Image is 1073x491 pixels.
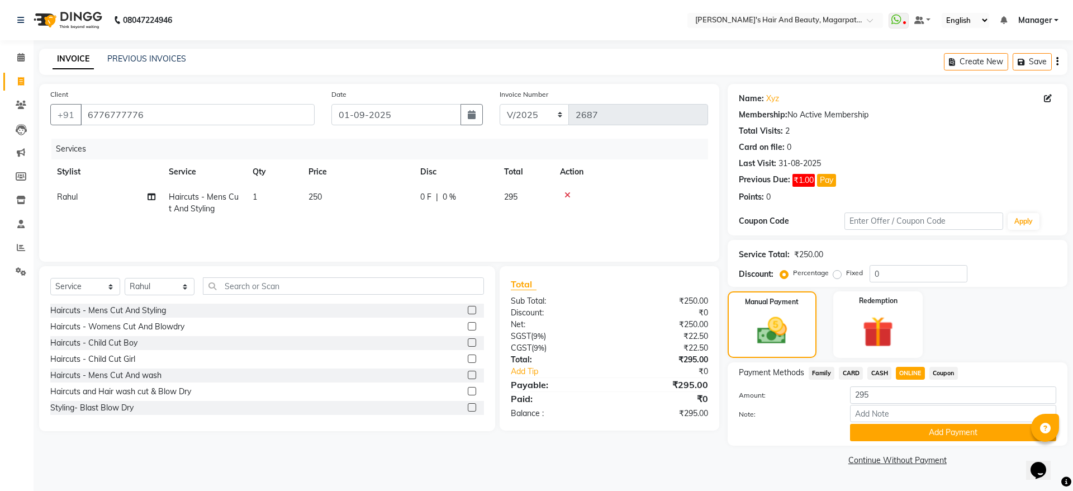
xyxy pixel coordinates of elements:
div: Haircuts and Hair wash cut & Blow Dry [50,386,191,398]
span: 295 [504,192,517,202]
img: _gift.svg [853,313,903,351]
button: Pay [817,174,836,187]
a: Continue Without Payment [730,455,1065,466]
div: Haircuts - Child Cut Boy [50,337,137,349]
span: ₹1.00 [792,174,815,187]
div: 0 [766,191,771,203]
span: SGST [511,331,531,341]
div: ₹295.00 [609,354,716,366]
span: 0 % [443,191,456,203]
label: Amount: [730,390,842,400]
img: _cash.svg [748,314,796,348]
button: Save [1013,53,1052,70]
span: 1 [253,192,257,202]
label: Date [331,89,346,100]
th: Qty [246,159,302,185]
div: ₹295.00 [609,378,716,391]
div: Haircuts - Child Cut Girl [50,353,135,365]
button: +91 [50,104,82,125]
div: ( ) [502,342,609,354]
button: Create New [944,53,1008,70]
div: ₹22.50 [609,331,716,342]
div: Balance : [502,408,609,419]
button: Add Payment [850,424,1056,441]
div: 2 [785,125,790,137]
div: Services [51,139,716,159]
div: 31-08-2025 [778,158,821,169]
div: ₹250.00 [609,319,716,331]
button: Apply [1008,213,1039,230]
div: Total Visits: [739,125,783,137]
iframe: chat widget [1026,446,1062,480]
div: Membership: [739,109,787,121]
label: Manual Payment [745,297,799,307]
label: Invoice Number [500,89,548,100]
span: CGST [511,343,531,353]
span: Payment Methods [739,367,804,379]
span: 9% [534,343,544,352]
span: ONLINE [896,367,925,380]
a: Xyz [766,93,779,105]
div: ₹0 [609,307,716,319]
span: Manager [1018,15,1052,26]
span: Total [511,278,536,290]
div: Coupon Code [739,215,844,227]
div: 0 [787,141,791,153]
input: Enter Offer / Coupon Code [844,213,1003,230]
div: Styling- Blast Blow Dry [50,402,134,414]
div: Paid: [502,392,609,405]
div: ₹22.50 [609,342,716,354]
label: Note: [730,409,842,419]
div: Card on file: [739,141,785,153]
div: Sub Total: [502,295,609,307]
div: Haircuts - Womens Cut And Blowdry [50,321,184,333]
div: ( ) [502,331,609,342]
div: Name: [739,93,764,105]
a: Add Tip [502,366,627,377]
a: INVOICE [53,49,94,69]
input: Amount [850,386,1056,404]
img: logo [29,4,105,36]
span: Rahul [57,192,78,202]
div: Payable: [502,378,609,391]
div: ₹0 [609,392,716,405]
a: PREVIOUS INVOICES [107,54,186,64]
span: Haircuts - Mens Cut And Styling [169,192,239,214]
th: Disc [414,159,497,185]
div: Haircuts - Mens Cut And wash [50,370,162,381]
div: ₹250.00 [794,249,823,261]
div: Discount: [739,268,773,280]
th: Stylist [50,159,162,185]
label: Redemption [859,296,898,306]
span: CARD [839,367,863,380]
b: 08047224946 [123,4,172,36]
span: | [436,191,438,203]
input: Search by Name/Mobile/Email/Code [80,104,315,125]
label: Client [50,89,68,100]
div: Total: [502,354,609,366]
input: Search or Scan [203,277,484,295]
div: Haircuts - Mens Cut And Styling [50,305,166,317]
div: ₹295.00 [609,408,716,419]
label: Fixed [846,268,863,278]
div: Discount: [502,307,609,319]
div: No Active Membership [739,109,1056,121]
div: ₹250.00 [609,295,716,307]
span: CASH [867,367,891,380]
input: Add Note [850,405,1056,422]
div: Points: [739,191,764,203]
div: Net: [502,319,609,331]
span: 250 [308,192,322,202]
div: Service Total: [739,249,790,261]
span: 9% [533,332,544,341]
th: Service [162,159,246,185]
span: Family [809,367,835,380]
th: Action [553,159,708,185]
label: Percentage [793,268,829,278]
div: Previous Due: [739,174,790,187]
div: Last Visit: [739,158,776,169]
th: Price [302,159,414,185]
div: ₹0 [627,366,716,377]
span: Coupon [929,367,958,380]
th: Total [497,159,553,185]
